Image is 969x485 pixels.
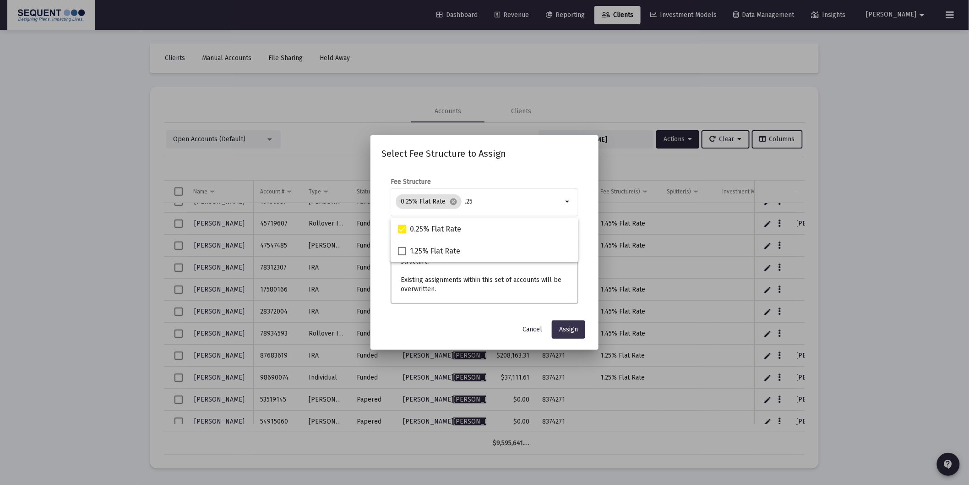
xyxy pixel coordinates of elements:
span: Cancel [523,325,542,333]
button: Assign [552,320,585,339]
mat-icon: cancel [450,198,458,206]
span: Assign [559,325,578,333]
mat-chip: 0.25% Flat Rate [396,194,462,209]
span: 1.25% Flat Rate [410,246,460,257]
mat-icon: arrow_drop_down [563,196,574,207]
span: 0.25% Flat Rate [410,224,461,235]
button: Cancel [515,320,550,339]
div: You are assigning to the selected fee structure. Existing assignments within this set of accounts... [391,238,578,304]
mat-chip-list: Selection [396,193,563,211]
label: Fee Structure [391,178,431,186]
input: Select fee structures [465,198,563,205]
h2: Select Fee Structure to Assign [381,146,588,161]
